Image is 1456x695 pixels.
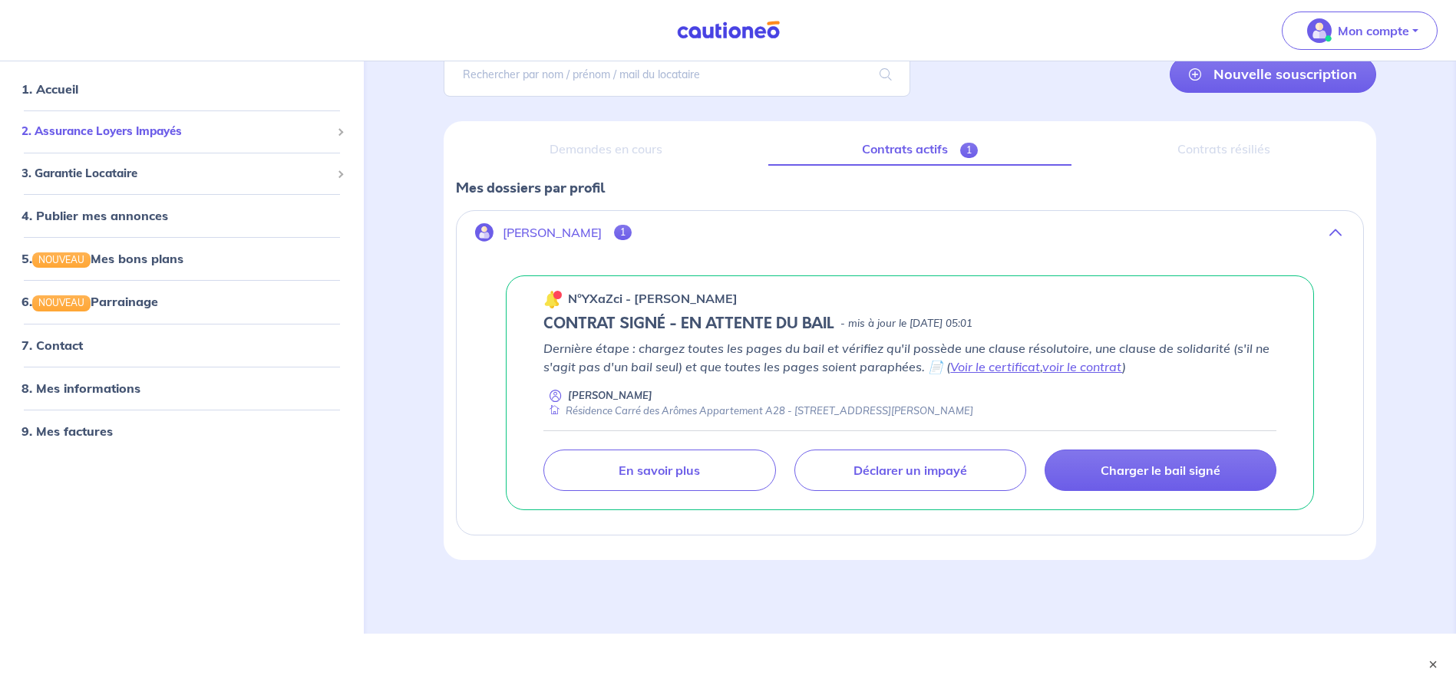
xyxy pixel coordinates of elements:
p: - mis à jour le [DATE] 05:01 [840,316,972,331]
a: 4. Publier mes annonces [21,208,168,223]
a: 7. Contact [21,337,83,352]
p: Déclarer un impayé [853,463,967,478]
div: 1. Accueil [6,74,358,104]
span: search [861,53,910,96]
img: illu_account.svg [475,223,494,242]
div: 3. Garantie Locataire [6,158,358,188]
a: 1. Accueil [21,81,78,97]
a: Nouvelle souscription [1170,56,1376,93]
div: state: CONTRACT-SIGNED, Context: NEW,MAYBE-CERTIFICATE,ALONE,LESSOR-DOCUMENTS [543,315,1276,333]
img: illu_account_valid_menu.svg [1307,18,1332,43]
a: 5.NOUVEAUMes bons plans [21,251,183,266]
a: Déclarer un impayé [794,450,1026,491]
input: Rechercher par nom / prénom / mail du locataire [444,52,910,97]
div: 2. Assurance Loyers Impayés [6,117,358,147]
div: 7. Contact [6,329,358,360]
p: n°YXaZci - [PERSON_NAME] [568,289,738,308]
h5: CONTRAT SIGNÉ - EN ATTENTE DU BAIL [543,315,834,333]
div: 8. Mes informations [6,372,358,403]
p: En savoir plus [619,463,700,478]
button: × [1425,657,1441,672]
p: [PERSON_NAME] [503,226,602,240]
a: Voir le certificat [950,359,1040,374]
a: 6.NOUVEAUParrainage [21,294,158,309]
a: 9. Mes factures [21,423,113,438]
div: 6.NOUVEAUParrainage [6,286,358,317]
div: 9. Mes factures [6,415,358,446]
span: 3. Garantie Locataire [21,164,331,182]
button: illu_account_valid_menu.svgMon compte [1282,12,1438,50]
a: 8. Mes informations [21,380,140,395]
span: 1 [614,225,632,240]
button: [PERSON_NAME]1 [457,214,1363,251]
p: Charger le bail signé [1101,463,1220,478]
a: Contrats actifs1 [768,133,1071,166]
img: Cautioneo [671,21,786,40]
div: Résidence Carré des Arômes Appartement A28 - [STREET_ADDRESS][PERSON_NAME] [543,403,973,418]
div: 5.NOUVEAUMes bons plans [6,243,358,274]
a: Charger le bail signé [1045,450,1276,491]
div: 4. Publier mes annonces [6,200,358,231]
p: Dernière étape : chargez toutes les pages du bail et vérifiez qu'il possède une clause résolutoir... [543,339,1276,376]
img: 🔔 [543,290,562,308]
p: [PERSON_NAME] [568,388,652,403]
a: voir le contrat [1042,359,1122,374]
p: Mes dossiers par profil [456,178,1364,198]
p: Mon compte [1338,21,1409,40]
a: En savoir plus [543,450,775,491]
span: 2. Assurance Loyers Impayés [21,123,331,140]
span: 1 [960,143,978,158]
